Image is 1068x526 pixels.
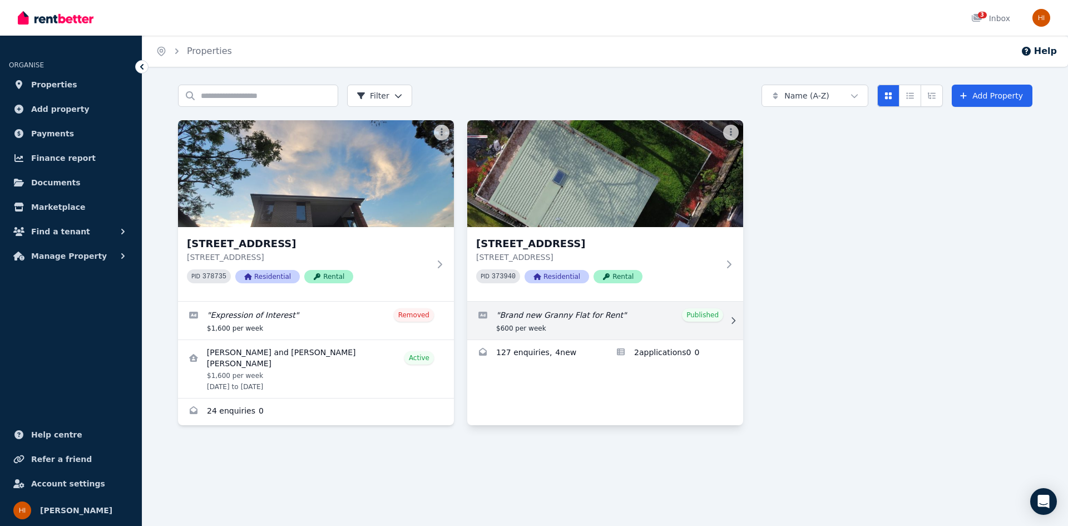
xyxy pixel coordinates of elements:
h3: [STREET_ADDRESS] [187,236,429,252]
nav: Breadcrumb [142,36,245,67]
a: 118A Kent St, Epping[STREET_ADDRESS][STREET_ADDRESS]PID 373940ResidentialRental [467,120,743,301]
img: 118 Kent St, Epping [178,120,454,227]
span: Payments [31,127,74,140]
img: 118A Kent St, Epping [467,120,743,227]
button: Name (A-Z) [762,85,868,107]
a: View details for Kwun Tung Ng and Mei Yan Kwan [178,340,454,398]
span: Filter [357,90,389,101]
button: More options [434,125,449,140]
span: Find a tenant [31,225,90,238]
div: Inbox [971,13,1010,24]
span: 3 [978,12,987,18]
a: Properties [9,73,133,96]
span: Manage Property [31,249,107,263]
span: Help centre [31,428,82,441]
span: [PERSON_NAME] [40,504,112,517]
h3: [STREET_ADDRESS] [476,236,719,252]
a: Enquiries for 118 Kent St, Epping [178,399,454,425]
a: Edit listing: Expression of Interest [178,302,454,340]
a: Account settings [9,473,133,495]
button: Help [1021,45,1057,58]
span: Finance report [31,151,96,165]
a: Marketplace [9,196,133,218]
a: Finance report [9,147,133,169]
div: View options [877,85,943,107]
button: Filter [347,85,412,107]
a: Documents [9,171,133,194]
span: Rental [304,270,353,283]
a: Properties [187,46,232,56]
span: Name (A-Z) [784,90,829,101]
a: Help centre [9,424,133,446]
button: Manage Property [9,245,133,267]
a: Add property [9,98,133,120]
span: Documents [31,176,81,189]
code: 373940 [492,273,516,281]
button: More options [723,125,739,140]
span: Residential [525,270,589,283]
button: Card view [877,85,899,107]
a: Applications for 118A Kent St, Epping [605,340,743,367]
button: Expanded list view [921,85,943,107]
code: 378735 [202,273,226,281]
a: 118 Kent St, Epping[STREET_ADDRESS][STREET_ADDRESS]PID 378735ResidentialRental [178,120,454,301]
a: Refer a friend [9,448,133,470]
span: ORGANISE [9,61,44,69]
a: Payments [9,122,133,145]
img: Hasan Imtiaz Ahamed [1032,9,1050,27]
img: Hasan Imtiaz Ahamed [13,502,31,519]
button: Compact list view [899,85,921,107]
p: [STREET_ADDRESS] [476,252,719,263]
span: Marketplace [31,200,85,214]
small: PID [481,273,489,279]
span: Properties [31,78,77,91]
a: Add Property [952,85,1032,107]
span: Residential [235,270,300,283]
div: Open Intercom Messenger [1030,488,1057,515]
small: PID [191,273,200,279]
span: Refer a friend [31,453,92,466]
p: [STREET_ADDRESS] [187,252,429,263]
span: Add property [31,102,90,116]
img: RentBetter [18,9,93,26]
span: Account settings [31,477,105,490]
span: Rental [594,270,642,283]
a: Edit listing: Brand new Granny Flat for Rent [467,302,743,340]
a: Enquiries for 118A Kent St, Epping [467,340,605,367]
button: Find a tenant [9,220,133,243]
